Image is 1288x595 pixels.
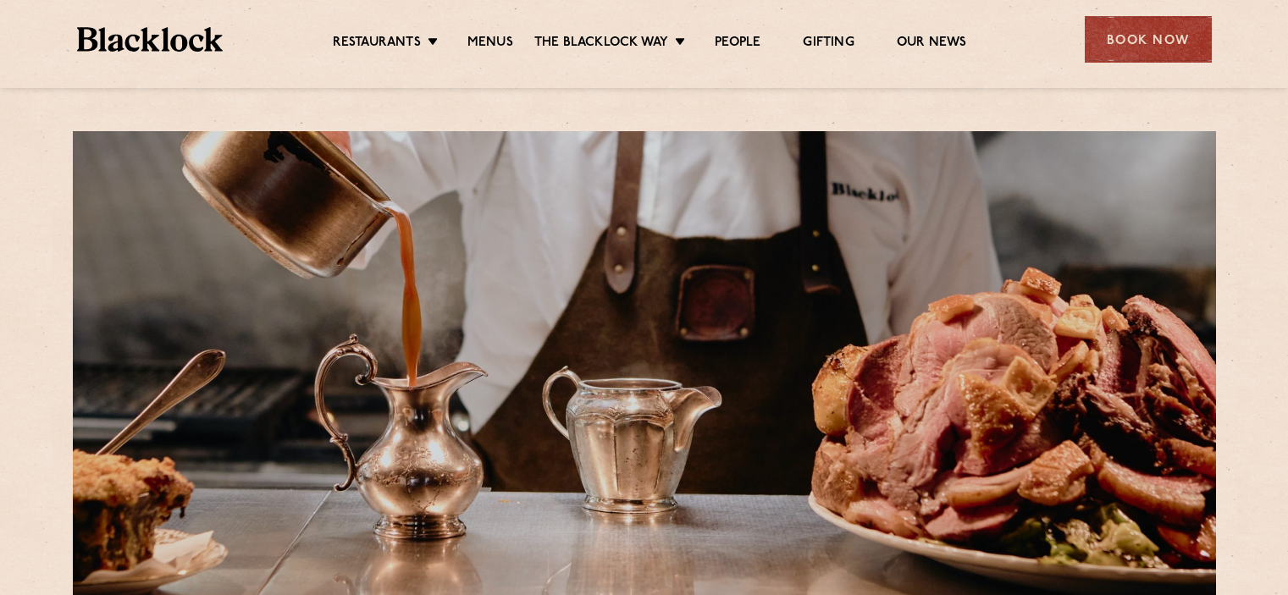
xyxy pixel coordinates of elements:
[1085,16,1212,63] div: Book Now
[715,35,760,53] a: People
[803,35,854,53] a: Gifting
[333,35,421,53] a: Restaurants
[467,35,513,53] a: Menus
[77,27,224,52] img: BL_Textured_Logo-footer-cropped.svg
[897,35,967,53] a: Our News
[534,35,668,53] a: The Blacklock Way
